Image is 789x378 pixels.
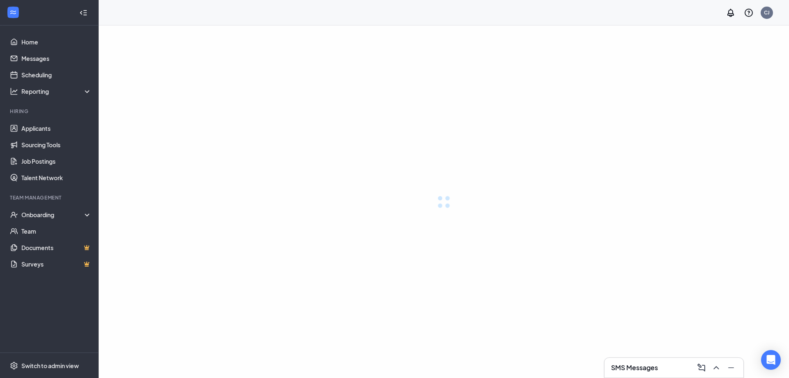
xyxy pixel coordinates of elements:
[10,362,18,370] svg: Settings
[21,169,92,186] a: Talent Network
[761,350,781,370] div: Open Intercom Messenger
[697,363,706,373] svg: ComposeMessage
[10,108,90,115] div: Hiring
[21,137,92,153] a: Sourcing Tools
[724,361,737,374] button: Minimize
[21,67,92,83] a: Scheduling
[9,8,17,16] svg: WorkstreamLogo
[611,363,658,372] h3: SMS Messages
[694,361,707,374] button: ComposeMessage
[21,153,92,169] a: Job Postings
[21,211,92,219] div: Onboarding
[21,223,92,239] a: Team
[744,8,754,18] svg: QuestionInfo
[10,87,18,95] svg: Analysis
[711,363,721,373] svg: ChevronUp
[21,50,92,67] a: Messages
[10,194,90,201] div: Team Management
[764,9,770,16] div: CJ
[21,34,92,50] a: Home
[21,256,92,272] a: SurveysCrown
[709,361,722,374] button: ChevronUp
[726,363,736,373] svg: Minimize
[726,8,736,18] svg: Notifications
[21,87,92,95] div: Reporting
[10,211,18,219] svg: UserCheck
[21,120,92,137] a: Applicants
[79,9,88,17] svg: Collapse
[21,362,79,370] div: Switch to admin view
[21,239,92,256] a: DocumentsCrown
